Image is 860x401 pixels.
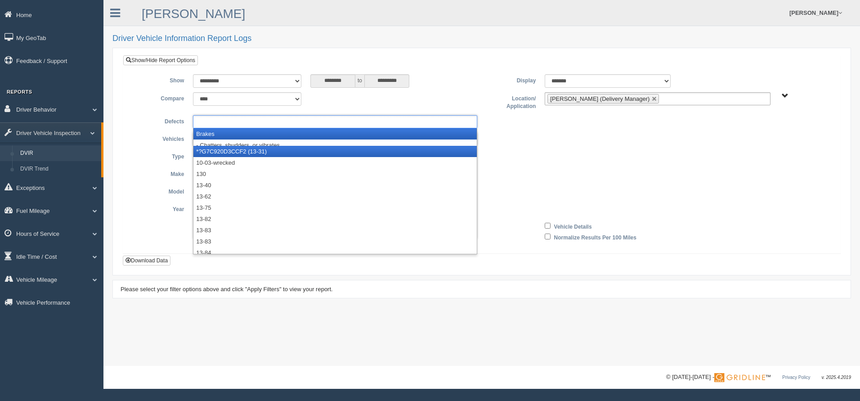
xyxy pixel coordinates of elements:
label: Vehicles [130,133,188,144]
a: DVIR Trend [16,161,101,177]
span: to [355,74,364,88]
li: Brakes [193,128,477,140]
label: Compare [130,92,188,103]
label: Location/ Application [482,92,540,111]
button: Download Data [123,256,170,266]
a: [PERSON_NAME] [142,7,245,21]
a: Show/Hide Report Options [123,55,198,65]
li: 10-03-wrecked [193,157,477,168]
li: 130 [193,168,477,180]
label: Normalize Results Per 100 Miles [554,231,636,242]
li: 13-40 [193,180,477,191]
label: Vehicle Details [554,221,592,231]
li: - Chatters, shudders, or vibrates [193,140,477,151]
h2: Driver Vehicle Information Report Logs [112,34,851,43]
label: Make [130,168,188,179]
li: *?G7C920D3CCF2 (13-31) [193,146,477,157]
a: Privacy Policy [782,375,810,380]
span: [PERSON_NAME] (Delivery Manager) [550,95,649,102]
label: Year [130,203,188,214]
span: Please select your filter options above and click "Apply Filters" to view your report. [121,286,333,293]
label: Show [130,74,188,85]
li: 13-75 [193,202,477,213]
li: 13-82 [193,213,477,225]
li: 13-83 [193,225,477,236]
div: © [DATE]-[DATE] - ™ [666,373,851,382]
a: DVIR [16,145,101,162]
li: 13-83 [193,236,477,247]
span: v. 2025.4.2019 [822,375,851,380]
label: Defects [130,115,188,126]
img: Gridline [714,373,765,382]
label: Model [130,185,188,196]
li: 13-62 [193,191,477,202]
label: Display [482,74,540,85]
label: Type [130,150,188,161]
li: 13-84 [193,247,477,258]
